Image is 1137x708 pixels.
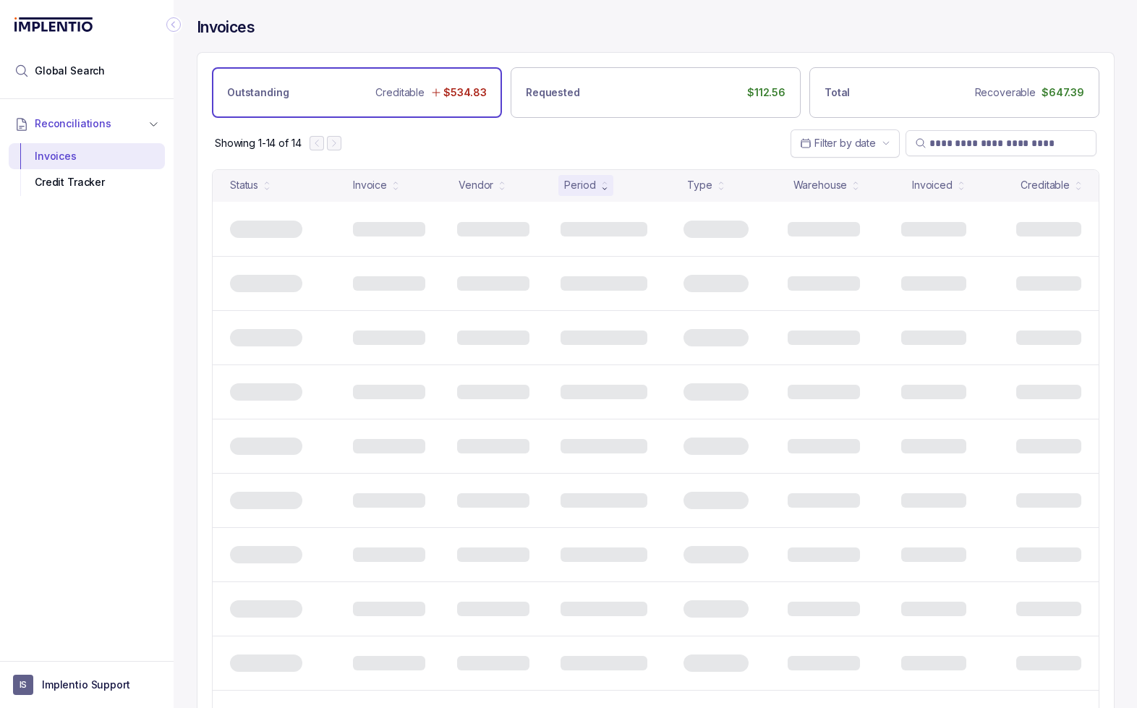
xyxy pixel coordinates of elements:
button: Reconciliations [9,108,165,140]
div: Period [564,178,595,192]
div: Invoice [353,178,387,192]
div: Creditable [1021,178,1070,192]
p: Total [825,85,850,100]
p: Outstanding [227,85,289,100]
div: Collapse Icon [165,16,182,33]
div: Invoices [20,143,153,169]
h4: Invoices [197,17,255,38]
p: $534.83 [443,85,487,100]
p: Showing 1-14 of 14 [215,136,301,150]
div: Remaining page entries [215,136,301,150]
p: Implentio Support [42,678,130,692]
div: Invoiced [912,178,953,192]
div: Vendor [459,178,493,192]
button: User initialsImplentio Support [13,675,161,695]
div: Status [230,178,258,192]
p: $112.56 [747,85,785,100]
p: Recoverable [975,85,1036,100]
span: User initials [13,675,33,695]
p: $647.39 [1042,85,1084,100]
search: Date Range Picker [800,136,876,150]
div: Reconciliations [9,140,165,199]
span: Reconciliations [35,116,111,131]
span: Global Search [35,64,105,78]
span: Filter by date [814,137,876,149]
p: Requested [526,85,580,100]
div: Type [687,178,712,192]
p: Creditable [375,85,425,100]
div: Warehouse [793,178,848,192]
div: Credit Tracker [20,169,153,195]
button: Date Range Picker [791,129,900,157]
